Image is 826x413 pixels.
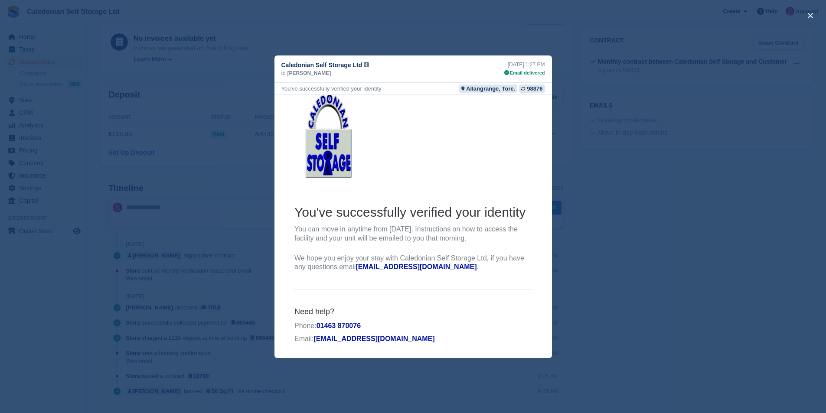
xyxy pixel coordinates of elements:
[20,212,258,222] h6: Need help?
[519,85,545,93] a: 98876
[287,69,331,77] span: [PERSON_NAME]
[281,69,286,77] span: to
[42,227,86,234] a: 01463 870076
[281,85,382,93] div: You've successfully verified your identity
[20,240,258,249] p: Email:
[20,109,258,126] h2: You've successfully verified your identity
[803,9,817,23] button: close
[81,168,202,176] a: [EMAIL_ADDRESS][DOMAIN_NAME]
[20,130,258,148] p: You can move in anytime from [DATE]. Instructions on how to access the facility and your unit wil...
[20,227,258,236] p: Phone:
[281,61,362,69] span: Caledonian Self Storage Ltd
[39,240,160,247] a: [EMAIL_ADDRESS][DOMAIN_NAME]
[466,85,515,93] div: Allangrange, Tore.
[20,159,258,177] p: We hope you enjoy your stay with Caledonian Self Storage Ltd, if you have any questions email .
[504,69,545,77] div: Email delivered
[504,61,545,68] div: [DATE] 1:27 PM
[527,85,542,93] div: 98876
[364,62,369,67] img: icon-info-grey-7440780725fd019a000dd9b08b2336e03edf1995a4989e88bcd33f0948082b44.svg
[459,85,517,93] a: Allangrange, Tore.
